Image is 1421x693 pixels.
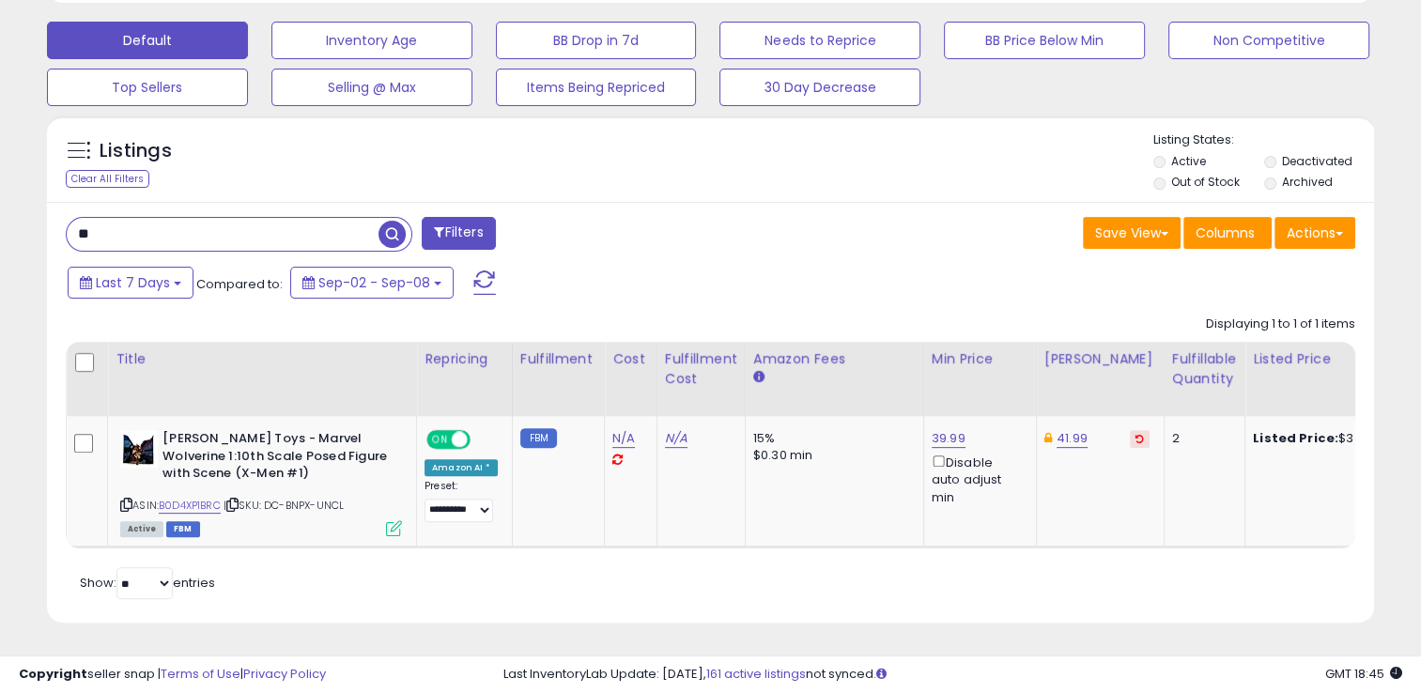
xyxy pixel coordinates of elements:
button: BB Price Below Min [944,22,1145,59]
span: Last 7 Days [96,273,170,292]
p: Listing States: [1153,131,1374,149]
div: Fulfillment Cost [665,349,737,389]
button: Needs to Reprice [719,22,920,59]
img: 41rN933T3yL._SL40_.jpg [120,430,158,468]
small: FBM [520,428,557,448]
span: ON [428,432,452,448]
small: Amazon Fees. [753,369,765,386]
div: $0.30 min [753,447,909,464]
div: [PERSON_NAME] [1044,349,1156,369]
button: Columns [1183,217,1272,249]
span: FBM [166,521,200,537]
div: Cost [612,349,649,369]
div: Title [116,349,409,369]
div: Amazon AI * [425,459,498,476]
span: Columns [1196,223,1255,242]
div: seller snap | | [19,666,326,684]
a: N/A [665,429,687,448]
button: Default [47,22,248,59]
button: Actions [1274,217,1355,249]
div: Clear All Filters [66,170,149,188]
button: Non Competitive [1168,22,1369,59]
span: | SKU: DC-BNPX-UNCL [224,498,344,513]
button: BB Drop in 7d [496,22,697,59]
div: Disable auto adjust min [932,452,1022,506]
a: Privacy Policy [243,665,326,683]
button: Top Sellers [47,69,248,106]
span: Compared to: [196,275,283,293]
div: Fulfillment [520,349,596,369]
strong: Copyright [19,665,87,683]
b: [PERSON_NAME] Toys - Marvel Wolverine 1:10th Scale Posed Figure with Scene (X-Men #1) [162,430,391,487]
span: 2025-09-16 18:45 GMT [1325,665,1402,683]
div: ASIN: [120,430,402,534]
label: Deactivated [1282,153,1352,169]
a: 41.99 [1057,429,1088,448]
span: All listings currently available for purchase on Amazon [120,521,163,537]
span: Show: entries [80,574,215,592]
div: 15% [753,430,909,447]
label: Out of Stock [1171,174,1240,190]
a: B0D4XP1BRC [159,498,221,514]
i: This overrides the store level Dynamic Max Price for this listing [1044,432,1052,444]
label: Archived [1282,174,1333,190]
div: Preset: [425,480,498,522]
label: Active [1171,153,1206,169]
div: Last InventoryLab Update: [DATE], not synced. [503,666,1402,684]
span: OFF [468,432,498,448]
div: Fulfillable Quantity [1172,349,1237,389]
button: Sep-02 - Sep-08 [290,267,454,299]
a: 161 active listings [706,665,806,683]
button: 30 Day Decrease [719,69,920,106]
div: $34.99 [1253,430,1409,447]
button: Items Being Repriced [496,69,697,106]
button: Selling @ Max [271,69,472,106]
div: Displaying 1 to 1 of 1 items [1206,316,1355,333]
button: Filters [422,217,495,250]
div: Repricing [425,349,504,369]
div: 2 [1172,430,1230,447]
a: 39.99 [932,429,965,448]
div: Amazon Fees [753,349,916,369]
a: Terms of Use [161,665,240,683]
a: N/A [612,429,635,448]
button: Inventory Age [271,22,472,59]
b: Listed Price: [1253,429,1338,447]
i: Revert to store-level Dynamic Max Price [1135,434,1144,443]
h5: Listings [100,138,172,164]
button: Save View [1083,217,1181,249]
span: Sep-02 - Sep-08 [318,273,430,292]
div: Min Price [932,349,1028,369]
button: Last 7 Days [68,267,193,299]
div: Listed Price [1253,349,1415,369]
